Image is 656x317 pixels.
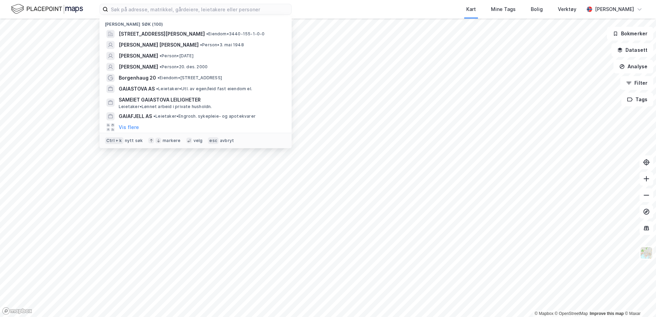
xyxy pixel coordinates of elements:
[2,307,32,315] a: Mapbox homepage
[160,64,162,69] span: •
[613,60,653,73] button: Analyse
[607,27,653,40] button: Bokmerker
[119,123,139,131] button: Vis flere
[119,63,158,71] span: [PERSON_NAME]
[194,138,203,143] div: velg
[119,30,205,38] span: [STREET_ADDRESS][PERSON_NAME]
[595,5,634,13] div: [PERSON_NAME]
[119,104,212,109] span: Leietaker • Lønnet arbeid i private husholdn.
[119,52,158,60] span: [PERSON_NAME]
[535,311,553,316] a: Mapbox
[208,137,219,144] div: esc
[105,137,124,144] div: Ctrl + k
[621,93,653,106] button: Tags
[491,5,516,13] div: Mine Tags
[622,284,656,317] iframe: Chat Widget
[153,114,256,119] span: Leietaker • Engrosh. sykepleie- og apotekvarer
[119,96,283,104] span: SAMEIET GAIASTOVA LEILIGHETER
[163,138,180,143] div: markere
[206,31,208,36] span: •
[590,311,624,316] a: Improve this map
[119,74,156,82] span: Borgenhaug 20
[160,53,194,59] span: Person • [DATE]
[611,43,653,57] button: Datasett
[125,138,143,143] div: nytt søk
[200,42,202,47] span: •
[153,114,155,119] span: •
[555,311,588,316] a: OpenStreetMap
[558,5,576,13] div: Verktøy
[160,64,208,70] span: Person • 20. des. 2000
[108,4,291,14] input: Søk på adresse, matrikkel, gårdeiere, leietakere eller personer
[99,16,292,28] div: [PERSON_NAME] søk (100)
[160,53,162,58] span: •
[119,112,152,120] span: GAIAFJELL AS
[157,75,160,80] span: •
[200,42,244,48] span: Person • 3. mai 1948
[156,86,158,91] span: •
[119,85,155,93] span: GAIASTOVA AS
[640,246,653,259] img: Z
[206,31,265,37] span: Eiendom • 3440-155-1-0-0
[157,75,222,81] span: Eiendom • [STREET_ADDRESS]
[620,76,653,90] button: Filter
[220,138,234,143] div: avbryt
[531,5,543,13] div: Bolig
[466,5,476,13] div: Kart
[156,86,252,92] span: Leietaker • Utl. av egen/leid fast eiendom el.
[119,41,199,49] span: [PERSON_NAME] [PERSON_NAME]
[11,3,83,15] img: logo.f888ab2527a4732fd821a326f86c7f29.svg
